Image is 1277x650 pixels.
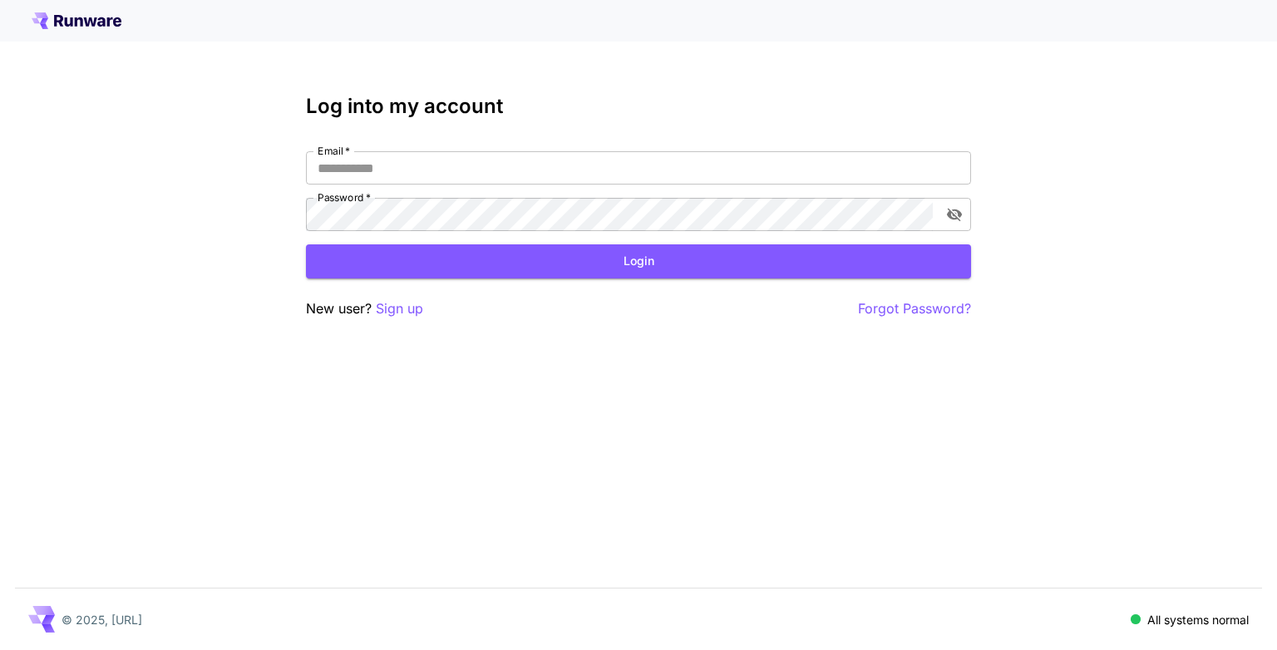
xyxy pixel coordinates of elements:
p: © 2025, [URL] [62,611,142,628]
h3: Log into my account [306,95,971,118]
button: Login [306,244,971,278]
label: Password [318,190,371,204]
button: Sign up [376,298,423,319]
p: All systems normal [1147,611,1249,628]
button: Forgot Password? [858,298,971,319]
button: toggle password visibility [939,199,969,229]
p: New user? [306,298,423,319]
label: Email [318,144,350,158]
